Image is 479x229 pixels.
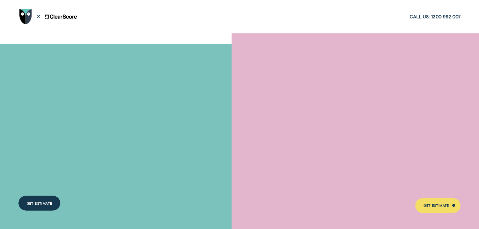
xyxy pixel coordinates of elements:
a: Call us:1300 992 007 [410,14,461,20]
span: Call us: [410,14,430,20]
img: Wisr [19,9,32,24]
h4: A LOAN THAT PUTS YOU IN CONTROL [18,68,163,138]
a: Get Estimate [18,196,61,211]
a: Get Estimate [415,198,461,213]
span: 1300 992 007 [431,14,461,20]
